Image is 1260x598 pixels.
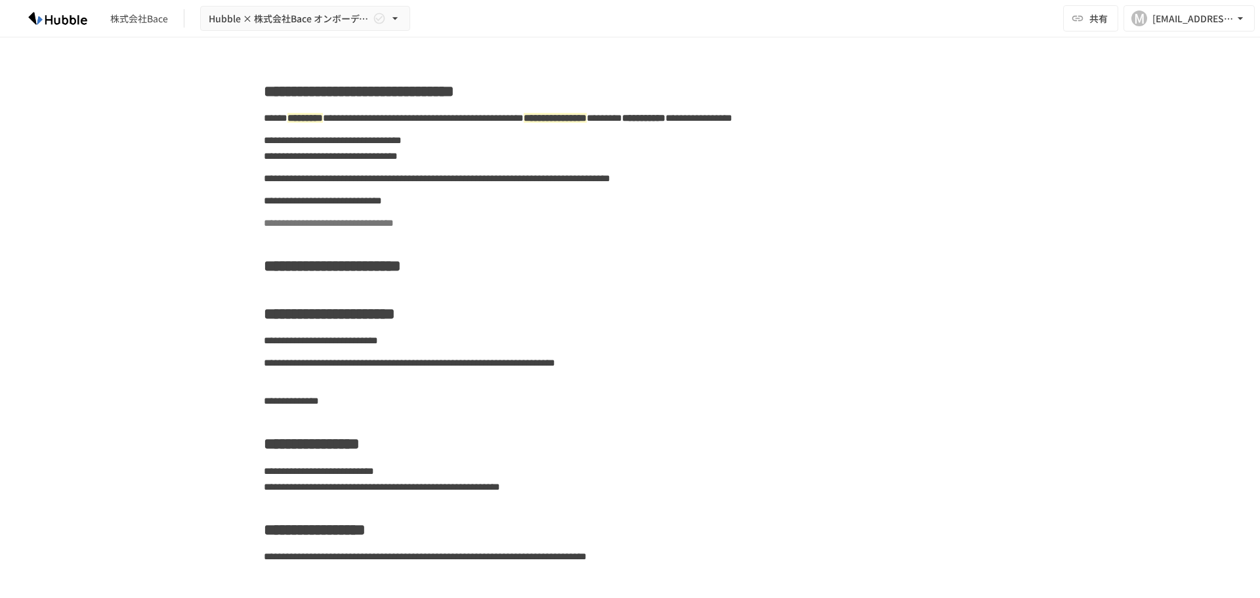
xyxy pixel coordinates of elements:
div: M [1131,11,1147,26]
button: 共有 [1063,5,1118,32]
span: Hubble × 株式会社Bace オンボーディングプロジェクト [209,11,370,27]
button: M[EMAIL_ADDRESS][DOMAIN_NAME] [1123,5,1255,32]
img: HzDRNkGCf7KYO4GfwKnzITak6oVsp5RHeZBEM1dQFiQ [16,8,100,29]
span: 共有 [1089,11,1108,26]
div: [EMAIL_ADDRESS][DOMAIN_NAME] [1152,11,1234,27]
div: 株式会社Bace [110,12,168,26]
button: Hubble × 株式会社Bace オンボーディングプロジェクト [200,6,410,32]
